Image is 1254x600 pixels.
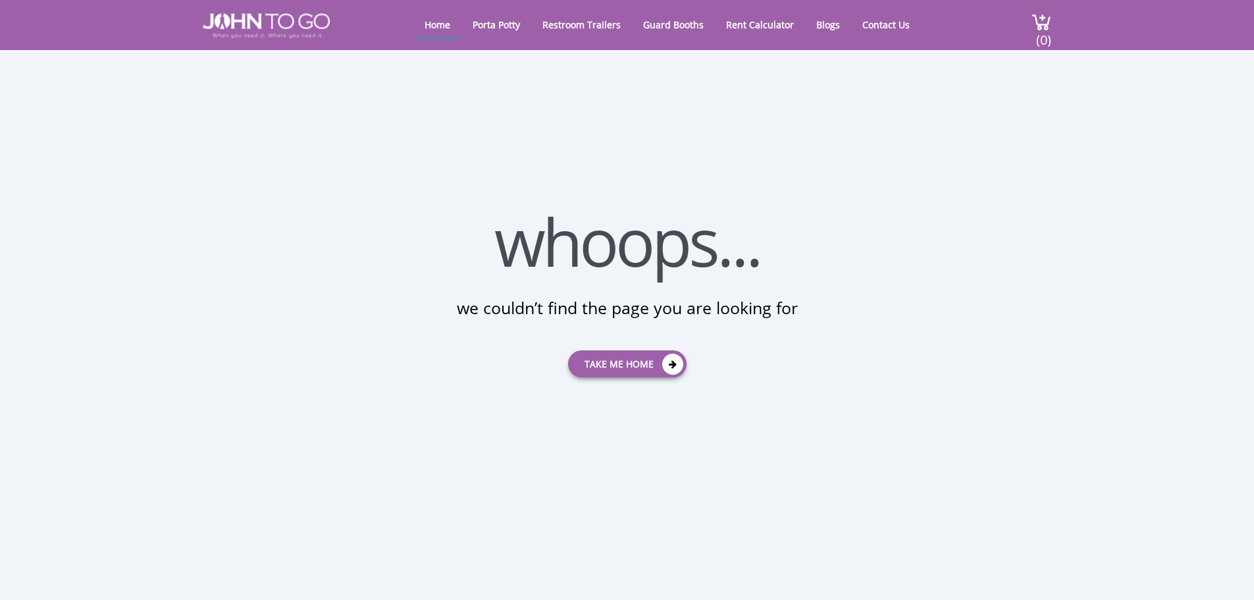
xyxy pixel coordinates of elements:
a: Home [415,12,460,38]
img: JOHN to go [203,13,330,38]
img: cart a [1032,13,1051,31]
a: Guard Booths [633,12,714,38]
a: Porta Potty [463,12,530,38]
a: Blogs [806,12,850,38]
span: (0) [1035,20,1051,49]
a: take me home [568,350,687,377]
a: Restroom Trailers [533,12,631,38]
a: Contact Us [852,12,920,38]
a: Rent Calculator [716,12,804,38]
button: Live Chat [1201,547,1254,600]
